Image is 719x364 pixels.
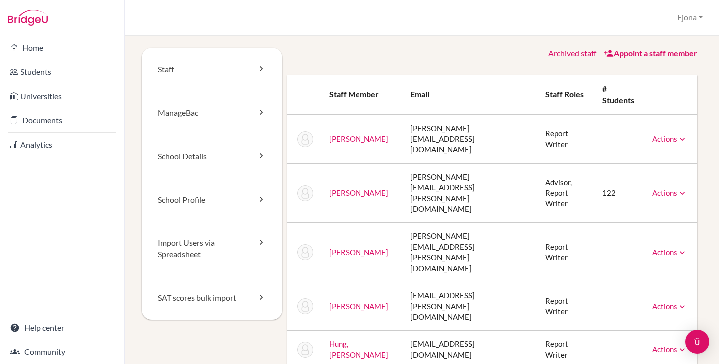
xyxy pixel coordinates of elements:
[297,185,313,201] img: Keith Auyeung
[8,10,48,26] img: Bridge-U
[594,75,644,115] th: # students
[402,282,537,331] td: [EMAIL_ADDRESS][PERSON_NAME][DOMAIN_NAME]
[297,298,313,314] img: Ellie Hsu
[329,302,388,311] a: [PERSON_NAME]
[2,110,122,130] a: Documents
[537,223,594,282] td: Report Writer
[685,330,709,354] div: Open Intercom Messenger
[2,38,122,58] a: Home
[402,75,537,115] th: Email
[2,86,122,106] a: Universities
[548,48,596,58] a: Archived staff
[142,276,282,320] a: SAT scores bulk import
[652,248,687,257] a: Actions
[142,91,282,135] a: ManageBac
[402,223,537,282] td: [PERSON_NAME][EMAIL_ADDRESS][PERSON_NAME][DOMAIN_NAME]
[297,244,313,260] img: Jonathan Cresswell
[2,62,122,82] a: Students
[652,302,687,311] a: Actions
[2,318,122,338] a: Help center
[142,135,282,178] a: School Details
[402,163,537,223] td: [PERSON_NAME][EMAIL_ADDRESS][PERSON_NAME][DOMAIN_NAME]
[604,48,697,58] a: Appoint a staff member
[329,339,388,359] a: Hung, [PERSON_NAME]
[297,131,313,147] img: Ryan Asturias
[297,342,313,358] img: Finn Hung
[537,115,594,164] td: Report Writer
[329,134,388,143] a: [PERSON_NAME]
[537,163,594,223] td: Advisor, Report Writer
[329,248,388,257] a: [PERSON_NAME]
[537,282,594,331] td: Report Writer
[2,135,122,155] a: Analytics
[594,163,644,223] td: 122
[142,178,282,222] a: School Profile
[652,134,687,143] a: Actions
[329,188,388,197] a: [PERSON_NAME]
[537,75,594,115] th: Staff roles
[402,115,537,164] td: [PERSON_NAME][EMAIL_ADDRESS][DOMAIN_NAME]
[673,8,707,27] button: Ejona
[142,221,282,276] a: Import Users via Spreadsheet
[321,75,402,115] th: Staff member
[2,342,122,362] a: Community
[652,188,687,197] a: Actions
[652,345,687,354] a: Actions
[142,48,282,91] a: Staff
